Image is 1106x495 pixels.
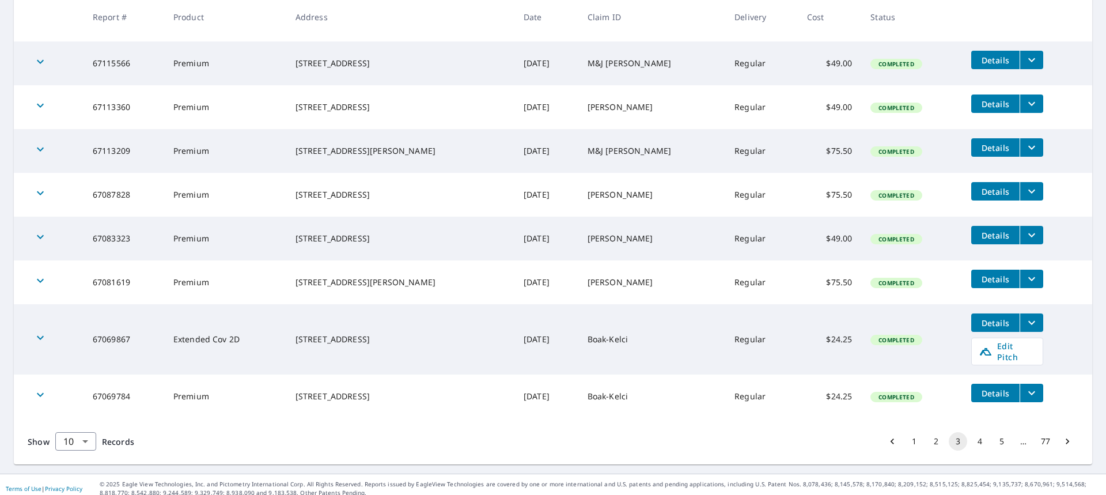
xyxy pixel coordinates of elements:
td: [DATE] [514,304,578,375]
span: Completed [872,60,921,68]
button: filesDropdownBtn-67087828 [1020,182,1043,201]
span: Edit Pitch [979,341,1036,362]
div: [STREET_ADDRESS] [296,189,505,201]
span: Completed [872,235,921,243]
span: Details [978,55,1013,66]
button: Go to page 1 [905,432,923,451]
button: filesDropdownBtn-67081619 [1020,270,1043,288]
div: [STREET_ADDRESS][PERSON_NAME] [296,277,505,288]
td: [PERSON_NAME] [578,217,726,260]
td: Premium [164,41,286,85]
td: 67083323 [84,217,164,260]
div: [STREET_ADDRESS] [296,58,505,69]
td: Regular [725,41,798,85]
span: Records [102,436,134,447]
button: detailsBtn-67113209 [971,138,1020,157]
button: detailsBtn-67069867 [971,313,1020,332]
span: Details [978,142,1013,153]
td: $49.00 [798,85,862,129]
a: Privacy Policy [45,485,82,493]
td: [DATE] [514,41,578,85]
button: filesDropdownBtn-67083323 [1020,226,1043,244]
a: Edit Pitch [971,338,1043,365]
button: Go to page 2 [927,432,945,451]
td: Extended Cov 2D [164,304,286,375]
td: Regular [725,375,798,418]
td: Boak-Kelci [578,304,726,375]
td: 67081619 [84,260,164,304]
button: detailsBtn-67069784 [971,384,1020,402]
span: Details [978,274,1013,285]
div: [STREET_ADDRESS][PERSON_NAME] [296,145,505,157]
td: Regular [725,129,798,173]
nav: pagination navigation [881,432,1078,451]
td: M&J [PERSON_NAME] [578,129,726,173]
td: 67069867 [84,304,164,375]
button: Go to previous page [883,432,902,451]
div: [STREET_ADDRESS] [296,391,505,402]
td: 67113209 [84,129,164,173]
button: Go to page 5 [993,432,1011,451]
td: [DATE] [514,375,578,418]
td: Regular [725,85,798,129]
td: M&J [PERSON_NAME] [578,41,726,85]
td: $75.50 [798,173,862,217]
td: 67115566 [84,41,164,85]
span: Completed [872,393,921,401]
button: detailsBtn-67081619 [971,270,1020,288]
td: Premium [164,85,286,129]
td: $75.50 [798,260,862,304]
button: page 3 [949,432,967,451]
button: filesDropdownBtn-67113360 [1020,95,1043,113]
td: [PERSON_NAME] [578,260,726,304]
td: Boak-Kelci [578,375,726,418]
div: [STREET_ADDRESS] [296,233,505,244]
span: Completed [872,191,921,199]
td: [DATE] [514,129,578,173]
td: [PERSON_NAME] [578,173,726,217]
button: detailsBtn-67087828 [971,182,1020,201]
span: Details [978,388,1013,399]
span: Completed [872,104,921,112]
p: | [6,485,82,492]
div: Show 10 records [55,432,96,451]
td: $49.00 [798,41,862,85]
span: Completed [872,279,921,287]
td: Regular [725,217,798,260]
span: Details [978,230,1013,241]
div: [STREET_ADDRESS] [296,334,505,345]
span: Details [978,318,1013,328]
button: Go to next page [1058,432,1077,451]
td: $24.25 [798,375,862,418]
button: detailsBtn-67113360 [971,95,1020,113]
div: 10 [55,425,96,458]
span: Completed [872,336,921,344]
td: 67113360 [84,85,164,129]
td: Premium [164,260,286,304]
td: $75.50 [798,129,862,173]
span: Completed [872,148,921,156]
button: filesDropdownBtn-67113209 [1020,138,1043,157]
td: Premium [164,375,286,418]
td: [DATE] [514,260,578,304]
button: Go to page 77 [1036,432,1055,451]
button: filesDropdownBtn-67115566 [1020,51,1043,69]
td: [DATE] [514,173,578,217]
td: 67087828 [84,173,164,217]
td: [DATE] [514,85,578,129]
span: Details [978,186,1013,197]
td: [DATE] [514,217,578,260]
td: Premium [164,217,286,260]
button: Go to page 4 [971,432,989,451]
button: detailsBtn-67115566 [971,51,1020,69]
td: Premium [164,173,286,217]
div: [STREET_ADDRESS] [296,101,505,113]
div: … [1014,436,1033,447]
span: Details [978,99,1013,109]
td: 67069784 [84,375,164,418]
td: $24.25 [798,304,862,375]
td: $49.00 [798,217,862,260]
td: [PERSON_NAME] [578,85,726,129]
td: Regular [725,304,798,375]
span: Show [28,436,50,447]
